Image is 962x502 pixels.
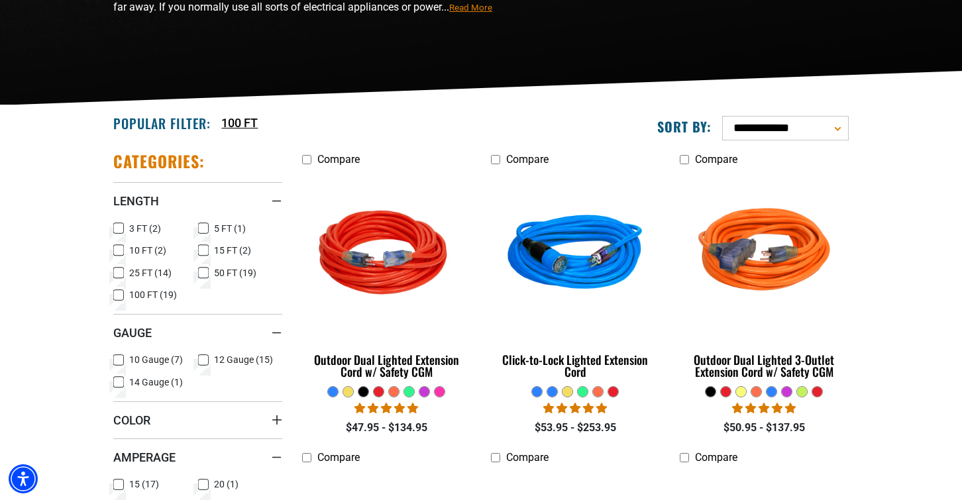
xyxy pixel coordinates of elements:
[221,114,258,132] a: 100 FT
[303,179,470,331] img: Red
[214,355,273,364] span: 12 Gauge (15)
[129,479,159,489] span: 15 (17)
[317,153,360,166] span: Compare
[129,377,183,387] span: 14 Gauge (1)
[491,420,660,436] div: $53.95 - $253.95
[732,402,796,415] span: 4.80 stars
[113,450,176,465] span: Amperage
[214,479,239,489] span: 20 (1)
[695,451,737,464] span: Compare
[113,413,150,428] span: Color
[492,179,659,331] img: blue
[680,354,849,377] div: Outdoor Dual Lighted 3-Outlet Extension Cord w/ Safety CGM
[302,354,471,377] div: Outdoor Dual Lighted Extension Cord w/ Safety CGM
[657,118,712,135] label: Sort by:
[129,246,166,255] span: 10 FT (2)
[9,464,38,493] div: Accessibility Menu
[129,290,177,299] span: 100 FT (19)
[214,246,251,255] span: 15 FT (2)
[354,402,418,415] span: 4.82 stars
[214,268,256,277] span: 50 FT (19)
[113,151,205,172] h2: Categories:
[113,182,282,219] summary: Length
[491,354,660,377] div: Click-to-Lock Lighted Extension Cord
[113,438,282,476] summary: Amperage
[317,451,360,464] span: Compare
[113,314,282,351] summary: Gauge
[214,224,246,233] span: 5 FT (1)
[449,3,492,13] span: Read More
[113,401,282,438] summary: Color
[113,325,152,340] span: Gauge
[129,224,161,233] span: 3 FT (2)
[129,355,183,364] span: 10 Gauge (7)
[680,172,849,385] a: orange Outdoor Dual Lighted 3-Outlet Extension Cord w/ Safety CGM
[543,402,607,415] span: 4.87 stars
[302,420,471,436] div: $47.95 - $134.95
[129,268,172,277] span: 25 FT (14)
[113,115,211,132] h2: Popular Filter:
[680,179,847,331] img: orange
[680,420,849,436] div: $50.95 - $137.95
[302,172,471,385] a: Red Outdoor Dual Lighted Extension Cord w/ Safety CGM
[113,193,159,209] span: Length
[506,451,549,464] span: Compare
[506,153,549,166] span: Compare
[491,172,660,385] a: blue Click-to-Lock Lighted Extension Cord
[695,153,737,166] span: Compare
